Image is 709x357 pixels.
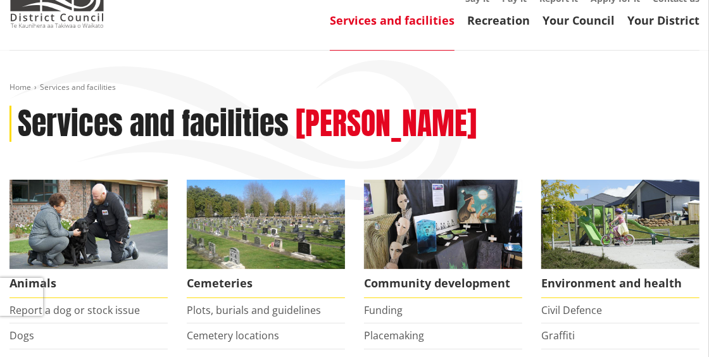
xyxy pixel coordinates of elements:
[9,303,140,317] a: Report a dog or stock issue
[364,303,403,317] a: Funding
[364,180,522,269] img: Matariki Travelling Suitcase Art Exhibition
[9,180,168,298] a: Waikato District Council Animal Control team Animals
[187,180,345,269] img: Huntly Cemetery
[187,303,321,317] a: Plots, burials and guidelines
[467,13,530,28] a: Recreation
[9,180,168,269] img: Animal Control
[187,329,279,342] a: Cemetery locations
[364,180,522,298] a: Matariki Travelling Suitcase Art Exhibition Community development
[40,82,116,92] span: Services and facilities
[651,304,696,349] iframe: Messenger Launcher
[9,269,168,298] span: Animals
[9,82,31,92] a: Home
[18,106,289,142] h1: Services and facilities
[543,13,615,28] a: Your Council
[9,82,700,93] nav: breadcrumb
[541,180,700,269] img: New housing in Pokeno
[187,180,345,298] a: Huntly Cemetery Cemeteries
[541,180,700,298] a: New housing in Pokeno Environment and health
[187,269,345,298] span: Cemeteries
[9,329,34,342] a: Dogs
[364,269,522,298] span: Community development
[627,13,700,28] a: Your District
[330,13,455,28] a: Services and facilities
[541,329,575,342] a: Graffiti
[364,329,424,342] a: Placemaking
[541,269,700,298] span: Environment and health
[296,106,477,142] h2: [PERSON_NAME]
[541,303,602,317] a: Civil Defence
